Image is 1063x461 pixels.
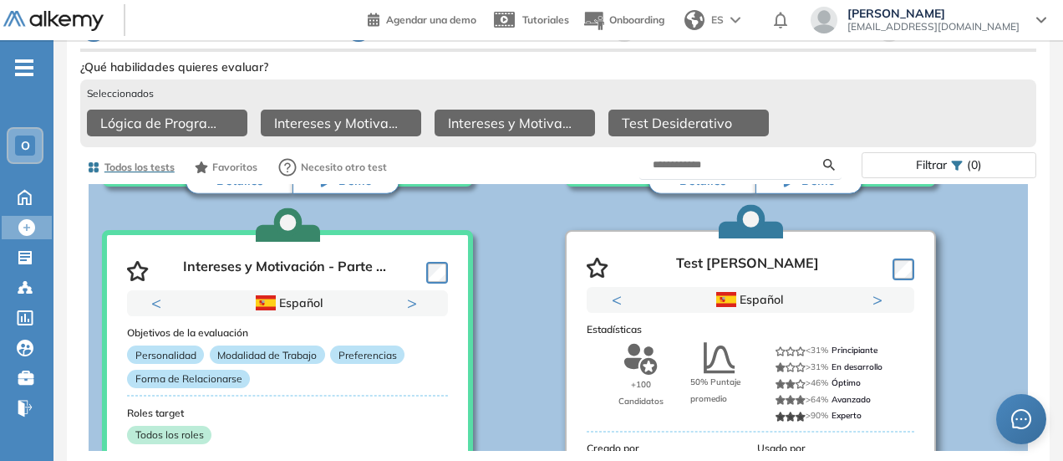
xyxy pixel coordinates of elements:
span: Principiante [832,345,877,356]
p: Todos los roles [127,426,211,444]
span: ¿Qué habilidades quieres evaluar? [80,59,268,76]
p: Intereses y Motivación - Parte ... [183,259,386,284]
button: Favoritos [188,153,264,182]
h3: Objetivos de la evaluación [127,327,448,339]
span: Todos los tests [104,160,175,175]
span: >64% [806,394,832,405]
span: >31% [806,361,832,372]
span: Tutoriales [522,13,569,26]
span: Avanzado [832,394,871,405]
span: Intereses y Motivación - Parte 1 [274,113,401,133]
button: 3 [767,313,781,315]
img: arrow [730,17,740,23]
span: Intereses y Motivación - Parte 2 [448,113,575,133]
span: <31% [806,345,832,356]
button: Previous [151,295,168,311]
a: Agendar una demo [368,8,476,28]
button: 2 [747,313,760,315]
img: world [684,10,704,30]
h3: Roles target [127,407,448,419]
span: ES [711,13,724,28]
span: En desarrollo [832,361,882,372]
span: Experto [832,410,862,421]
p: Forma de Relacionarse [127,370,250,388]
h3: Creado por [587,443,750,455]
span: Onboarding [609,13,664,26]
button: Next [872,291,889,308]
button: Next [407,295,424,311]
span: Lógica de Programación - Intermedio [100,113,227,133]
span: >46% [806,377,832,388]
button: 1 [720,313,740,315]
span: (0) [967,153,982,177]
span: Agendar una demo [386,13,476,26]
span: Óptimo [832,377,861,388]
img: ESP [716,292,736,307]
p: Preferencias [330,346,404,364]
button: Todos los tests [80,153,181,182]
h3: Estadísticas [587,324,914,336]
span: [EMAIL_ADDRESS][DOMAIN_NAME] [847,20,1020,33]
span: Test Desiderativo [622,113,732,133]
p: Test [PERSON_NAME] [676,255,819,280]
button: 2 [294,316,308,319]
button: 1 [267,316,287,319]
span: [PERSON_NAME] [847,7,1020,20]
span: Filtrar [916,153,947,177]
span: message [1010,408,1032,430]
p: Personalidad [127,346,204,364]
div: Español [186,294,389,312]
button: Onboarding [582,3,664,38]
p: Modalidad de Trabajo [210,346,325,364]
img: ESP [256,295,276,310]
div: Español [646,290,850,309]
span: Favoritos [212,160,257,175]
button: Necesito otro test [271,151,394,184]
i: - [15,66,33,69]
button: Previous [612,291,628,308]
p: Candidatos [618,393,664,410]
span: 50% Puntaje promedio [690,374,749,407]
span: Necesito otro test [301,160,387,175]
span: O [21,139,30,152]
p: +100 [631,376,651,393]
img: Logo [3,11,104,32]
span: Seleccionados [87,86,154,101]
h3: Usado por [757,443,914,455]
span: >90% [806,410,832,421]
